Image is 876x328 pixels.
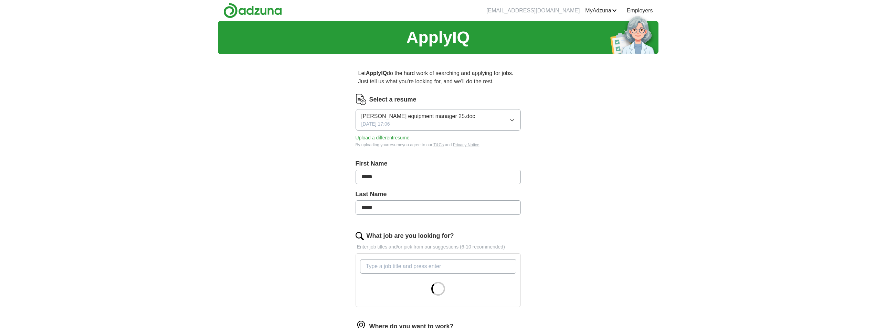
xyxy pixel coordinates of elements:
label: What job are you looking for? [367,231,454,241]
span: [PERSON_NAME] equipment manager 25.doc [361,112,475,120]
strong: ApplyIQ [366,70,387,76]
li: [EMAIL_ADDRESS][DOMAIN_NAME] [486,7,580,15]
a: T&Cs [433,142,444,147]
label: Select a resume [369,95,416,104]
a: Privacy Notice [453,142,479,147]
div: By uploading your resume you agree to our and . [356,142,521,148]
label: First Name [356,159,521,168]
p: Enter job titles and/or pick from our suggestions (6-10 recommended) [356,243,521,251]
img: Adzuna logo [223,3,282,18]
img: CV Icon [356,94,367,105]
img: search.png [356,232,364,240]
a: Employers [627,7,653,15]
label: Last Name [356,190,521,199]
p: Let do the hard work of searching and applying for jobs. Just tell us what you're looking for, an... [356,66,521,88]
a: MyAdzuna [585,7,617,15]
button: [PERSON_NAME] equipment manager 25.doc[DATE] 17:06 [356,109,521,131]
span: [DATE] 17:06 [361,120,390,128]
h1: ApplyIQ [406,25,469,50]
button: Upload a differentresume [356,134,410,141]
input: Type a job title and press enter [360,259,516,274]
